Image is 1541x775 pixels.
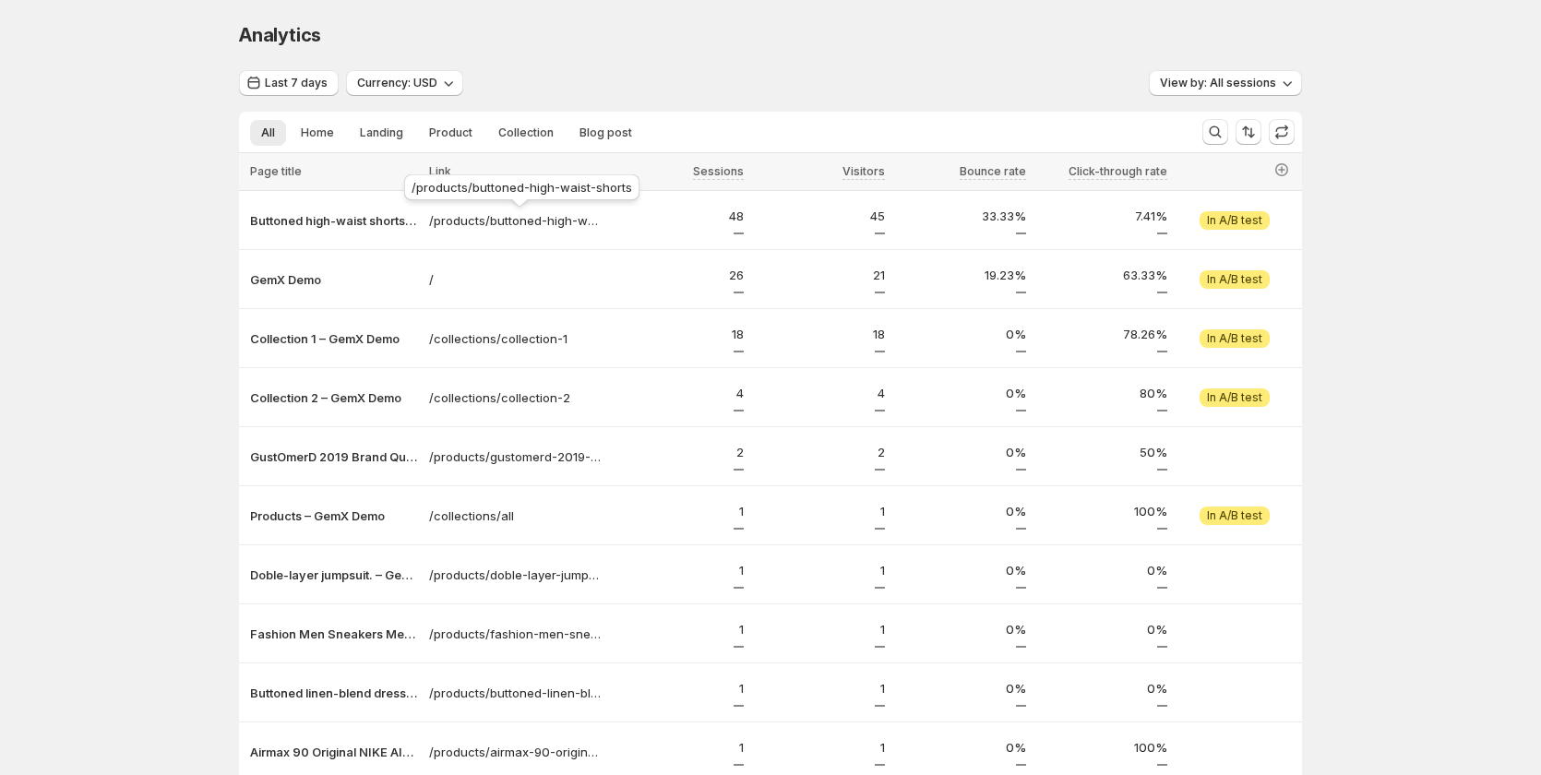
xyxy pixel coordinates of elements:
[896,679,1026,697] p: 0%
[614,384,744,402] p: 4
[755,561,885,579] p: 1
[498,125,554,140] span: Collection
[1160,76,1276,90] span: View by: All sessions
[429,329,603,348] a: /collections/collection-1
[239,70,339,96] button: Last 7 days
[1037,325,1167,343] p: 78.26%
[896,266,1026,284] p: 19.23%
[429,625,603,643] a: /products/fashion-men-sneakers-mesh-casual-shoes-lac-up-mens-shoes-lightweight-vulcanize-shoes-wa...
[755,207,885,225] p: 45
[1207,508,1262,523] span: In A/B test
[250,447,418,466] button: GustOmerD 2019 Brand Quality Cotton Polo Shirt Men Solid Slim Fit Shor – GemX Demo
[896,620,1026,638] p: 0%
[429,447,603,466] a: /products/gustomerd-2019-brand-quality-cotton-polo-shirt-men-solid-slim-fit-short-sleeve-polos-me...
[614,207,744,225] p: 48
[429,388,603,407] a: /collections/collection-2
[614,620,744,638] p: 1
[896,384,1026,402] p: 0%
[1149,70,1302,96] button: View by: All sessions
[265,76,328,90] span: Last 7 days
[250,684,418,702] button: Buttoned linen-blend dress – GemX Demo
[614,266,744,284] p: 26
[614,679,744,697] p: 1
[1037,443,1167,461] p: 50%
[301,125,334,140] span: Home
[429,125,472,140] span: Product
[1207,331,1262,346] span: In A/B test
[1037,561,1167,579] p: 0%
[250,211,418,230] button: Buttoned high-waist shorts test – GemX Demo
[1037,384,1167,402] p: 80%
[755,620,885,638] p: 1
[842,164,885,179] span: Visitors
[250,625,418,643] button: Fashion Men Sneakers Mesh Casual Shoes Lac-up Mens Shoes Lightweight V – GemX Demo
[1069,164,1167,179] span: Click-through rate
[755,443,885,461] p: 2
[693,164,744,179] span: Sessions
[896,207,1026,225] p: 33.33%
[614,325,744,343] p: 18
[614,561,744,579] p: 1
[429,566,603,584] a: /products/doble-layer-jumpsuit
[250,270,418,289] button: GemX Demo
[250,566,418,584] button: Doble-layer jumpsuit. – GemX Demo
[429,684,603,702] a: /products/buttoned-linen-blend-dress
[755,738,885,757] p: 1
[1207,272,1262,287] span: In A/B test
[360,125,403,140] span: Landing
[346,70,463,96] button: Currency: USD
[1037,620,1167,638] p: 0%
[896,443,1026,461] p: 0%
[429,743,603,761] a: /products/airmax-90-original-nike-air-max-90-essential-mens-running-shoes-sport-outdoor-sneakers-...
[755,266,885,284] p: 21
[755,679,885,697] p: 1
[614,443,744,461] p: 2
[896,325,1026,343] p: 0%
[755,502,885,520] p: 1
[429,507,603,525] a: /collections/all
[896,738,1026,757] p: 0%
[1202,119,1228,145] button: Search and filter results
[250,388,418,407] button: Collection 2 – GemX Demo
[250,164,302,178] span: Page title
[1037,266,1167,284] p: 63.33%
[896,502,1026,520] p: 0%
[429,164,451,178] span: Link
[429,270,603,289] a: /
[1037,207,1167,225] p: 7.41%
[1037,738,1167,757] p: 100%
[1207,213,1262,228] span: In A/B test
[1037,502,1167,520] p: 100%
[755,325,885,343] p: 18
[579,125,632,140] span: Blog post
[614,502,744,520] p: 1
[239,24,321,46] span: Analytics
[896,561,1026,579] p: 0%
[1236,119,1261,145] button: Sort the results
[960,164,1026,179] span: Bounce rate
[261,125,275,140] span: All
[429,211,603,230] a: /products/buttoned-high-waist-shorts
[1037,679,1167,697] p: 0%
[250,743,418,761] p: Airmax 90 Original NIKE AIR MAX 90 ESSENTIAL men's Running Shoes Sport – GemX Demo
[1207,390,1262,405] span: In A/B test
[250,507,418,525] button: Products – GemX Demo
[755,384,885,402] p: 4
[250,329,418,348] p: Collection 1 – GemX Demo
